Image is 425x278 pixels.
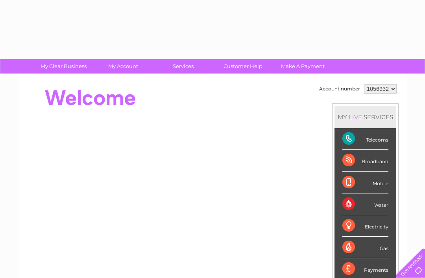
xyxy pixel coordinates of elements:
[342,150,388,171] div: Broadband
[342,172,388,193] div: Mobile
[91,59,156,74] a: My Account
[342,193,388,215] div: Water
[270,59,335,74] a: Make A Payment
[317,82,362,96] td: Account number
[31,59,96,74] a: My Clear Business
[342,237,388,258] div: Gas
[342,128,388,150] div: Telecoms
[347,113,364,121] div: LIVE
[334,106,396,128] div: MY SERVICES
[211,59,275,74] a: Customer Help
[342,215,388,237] div: Electricity
[151,59,216,74] a: Services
